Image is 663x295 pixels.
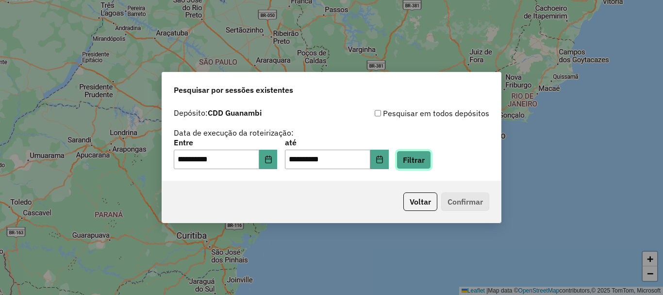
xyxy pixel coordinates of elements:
[397,151,431,169] button: Filtrar
[331,107,489,119] div: Pesquisar em todos depósitos
[174,84,293,96] span: Pesquisar por sessões existentes
[259,150,278,169] button: Choose Date
[370,150,389,169] button: Choose Date
[208,108,262,118] strong: CDD Guanambi
[174,127,294,139] label: Data de execução da roteirização:
[285,137,388,148] label: até
[174,137,277,148] label: Entre
[403,192,437,211] button: Voltar
[174,107,262,119] label: Depósito:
